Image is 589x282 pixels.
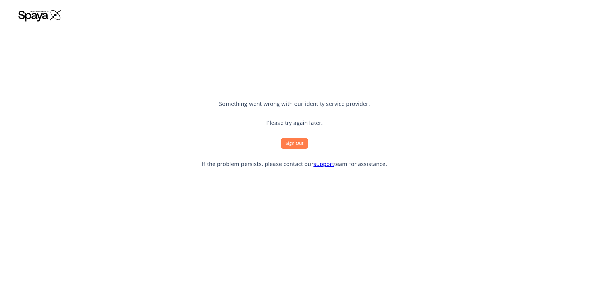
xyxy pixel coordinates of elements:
a: support [314,160,334,168]
p: Please try again later. [266,119,323,127]
img: Spaya logo [18,9,61,21]
p: If the problem persists, please contact our team for assistance. [202,160,387,168]
p: Something went wrong with our identity service provider. [219,100,370,108]
button: Sign Out [281,138,308,149]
